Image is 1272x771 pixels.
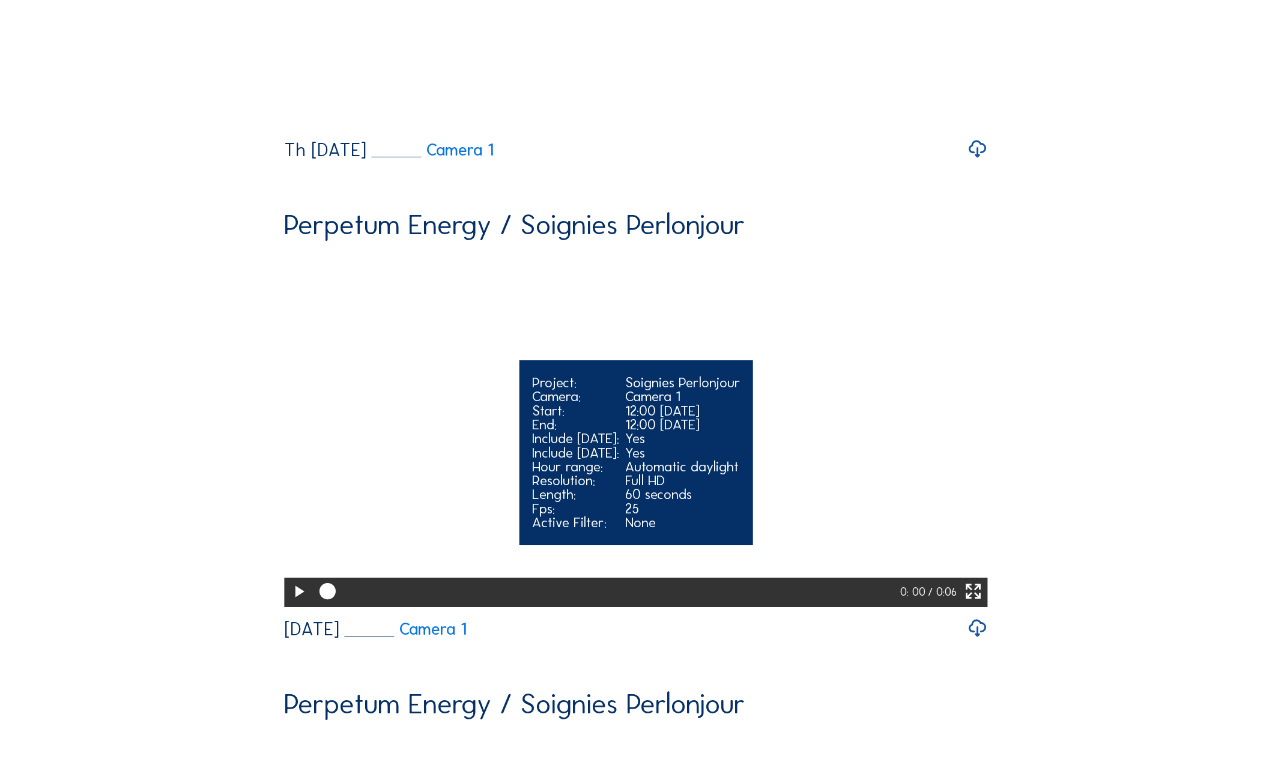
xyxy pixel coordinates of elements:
div: Length: [532,488,619,501]
div: Automatic daylight [625,460,740,474]
div: 12:00 [DATE] [625,418,740,432]
div: Camera 1 [625,390,740,404]
div: Resolution: [532,474,619,488]
div: Th [DATE] [284,141,366,159]
div: Camera: [532,390,619,404]
a: Camera 1 [345,621,467,638]
div: 12:00 [DATE] [625,404,740,418]
div: Include [DATE]: [532,446,619,460]
div: 60 seconds [625,488,740,501]
div: 0: 00 [900,578,928,607]
div: Yes [625,446,740,460]
div: Full HD [625,474,740,488]
div: Soignies Perlonjour [625,376,740,390]
div: Start: [532,404,619,418]
div: Perpetum Energy / Soignies Perlonjour [284,211,745,239]
div: [DATE] [284,620,339,638]
a: Camera 1 [372,142,494,159]
div: End: [532,418,619,432]
div: Active Filter: [532,516,619,530]
video: Your browser does not support the video tag. [284,253,987,605]
div: None [625,516,740,530]
div: Perpetum Energy / Soignies Perlonjour [284,690,745,718]
div: Fps: [532,502,619,516]
div: Include [DATE]: [532,432,619,446]
div: Hour range: [532,460,619,474]
div: Yes [625,432,740,446]
div: 25 [625,502,740,516]
div: Project: [532,376,619,390]
div: / 0:06 [928,578,957,607]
